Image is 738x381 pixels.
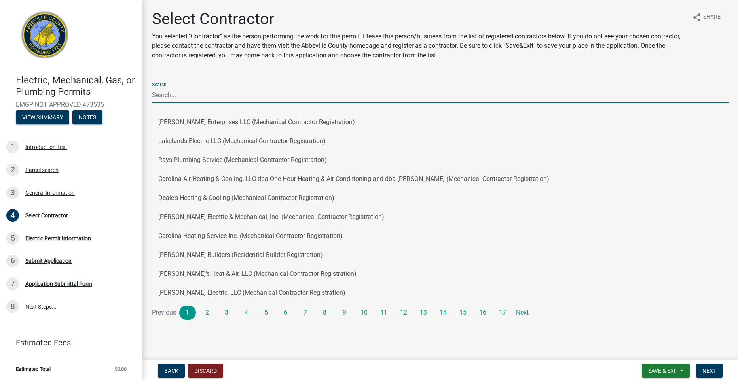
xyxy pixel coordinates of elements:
[16,115,69,121] wm-modal-confirm: Summary
[6,300,19,313] div: 8
[25,281,92,287] div: Application Submittal Form
[152,189,729,207] button: Deale's Heating & Cooling (Mechanical Contractor Registration)
[514,306,531,320] a: Next
[474,306,491,320] a: 16
[25,213,68,218] div: Select Contractor
[703,13,721,22] span: Share
[455,306,471,320] a: 15
[164,368,178,374] span: Back
[72,115,102,121] wm-modal-confirm: Notes
[238,306,255,320] a: 4
[152,245,729,264] button: [PERSON_NAME] Builders (Residential Builder Registration)
[25,236,91,241] div: Electric Permit Information
[317,306,333,320] a: 8
[16,366,51,372] span: Estimated Total
[6,209,19,222] div: 4
[114,366,127,372] span: $0.00
[415,306,432,320] a: 13
[6,335,130,351] a: Estimated Fees
[25,258,72,264] div: Submit Application
[648,368,679,374] span: Save & Exit
[642,364,690,378] button: Save & Exit
[152,264,729,283] button: [PERSON_NAME]'s Heat & Air, LLC (Mechanical Contractor Registration)
[376,306,392,320] a: 11
[158,364,185,378] button: Back
[16,110,69,124] button: View Summary
[152,226,729,245] button: Carolina Heating Service Inc. (Mechanical Contractor Registration)
[152,87,729,103] input: Search...
[188,364,223,378] button: Discard
[6,187,19,199] div: 3
[258,306,274,320] a: 5
[152,9,686,28] h1: Select Contractor
[494,306,511,320] a: 17
[152,32,686,60] p: You selected "Contractor" as the person performing the work for this permit. Please this person/b...
[336,306,353,320] a: 9
[152,132,729,151] button: Lakelands Electric LLC (Mechanical Contractor Registration)
[702,368,716,374] span: Next
[6,164,19,176] div: 2
[16,101,127,108] span: EMGP-NOT APPROVED-473535
[692,13,702,22] i: share
[435,306,452,320] a: 14
[25,167,59,173] div: Parcel search
[6,232,19,245] div: 5
[6,141,19,153] div: 1
[152,207,729,226] button: [PERSON_NAME] Electric & Mechanical, Inc. (Mechanical Contractor Registration)
[152,170,729,189] button: Carolina Air Heating & Cooling, LLC dba One Hour Heating & Air Conditioning and dba [PERSON_NAME]...
[152,113,729,132] button: [PERSON_NAME] Enterprises LLC (Mechanical Contractor Registration)
[72,110,102,124] button: Notes
[152,151,729,170] button: Rays Plumbing Service (Mechanical Contractor Registration)
[16,8,74,66] img: Abbeville County, South Carolina
[179,306,196,320] a: 1
[6,255,19,267] div: 6
[297,306,314,320] a: 7
[696,364,723,378] button: Next
[25,144,67,150] div: Introduction Text
[218,306,235,320] a: 3
[152,306,729,320] nav: Page navigation
[686,9,727,25] button: shareShare
[277,306,294,320] a: 6
[152,283,729,302] button: [PERSON_NAME] Electric, LLC (Mechanical Contractor Registration)
[6,277,19,290] div: 7
[356,306,372,320] a: 10
[16,75,136,98] h4: Electric, Mechanical, Gas, or Plumbing Permits
[395,306,412,320] a: 12
[199,306,216,320] a: 2
[25,190,75,196] div: General Information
